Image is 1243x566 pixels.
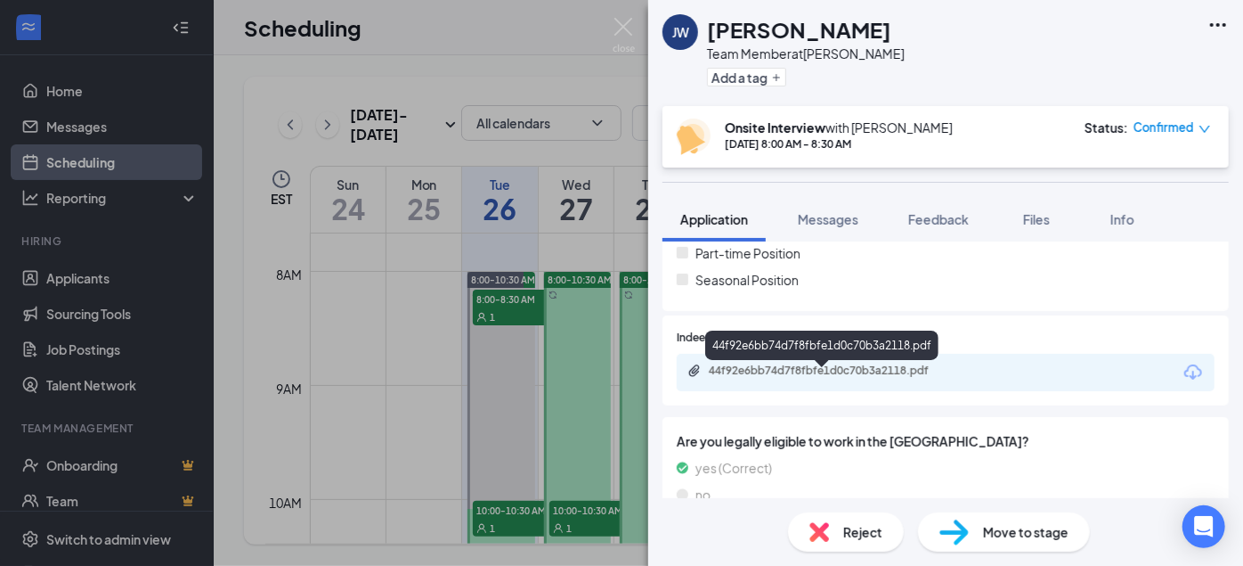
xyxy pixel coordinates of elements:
svg: Ellipses [1207,14,1229,36]
span: Feedback [908,211,969,227]
svg: Plus [771,72,782,83]
span: Are you legally eligible to work in the [GEOGRAPHIC_DATA]? [677,431,1215,451]
div: 44f92e6bb74d7f8fbfe1d0c70b3a2118.pdf [705,331,938,360]
b: Onsite Interview [725,119,825,135]
span: Seasonal Position [695,270,799,290]
div: JW [672,23,689,41]
span: down [1198,123,1211,135]
div: Open Intercom Messenger [1182,505,1225,548]
span: Info [1110,211,1134,227]
span: Part-time Position [695,243,800,263]
div: Team Member at [PERSON_NAME] [707,45,905,62]
span: Confirmed [1133,119,1194,136]
svg: Download [1182,362,1204,383]
div: [DATE] 8:00 AM - 8:30 AM [725,136,953,152]
span: yes (Correct) [695,458,772,478]
div: Status : [1085,119,1128,136]
span: Move to stage [983,522,1068,542]
h1: [PERSON_NAME] [707,14,891,45]
button: PlusAdd a tag [707,68,786,86]
a: Paperclip44f92e6bb74d7f8fbfe1d0c70b3a2118.pdf [687,364,976,381]
span: no [695,485,711,504]
div: 44f92e6bb74d7f8fbfe1d0c70b3a2118.pdf [709,364,958,378]
span: Files [1023,211,1050,227]
svg: Paperclip [687,364,702,378]
span: Indeed Resume [677,330,755,347]
span: Messages [798,211,858,227]
div: with [PERSON_NAME] [725,119,953,136]
span: Application [680,211,748,227]
span: Reject [843,522,882,542]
